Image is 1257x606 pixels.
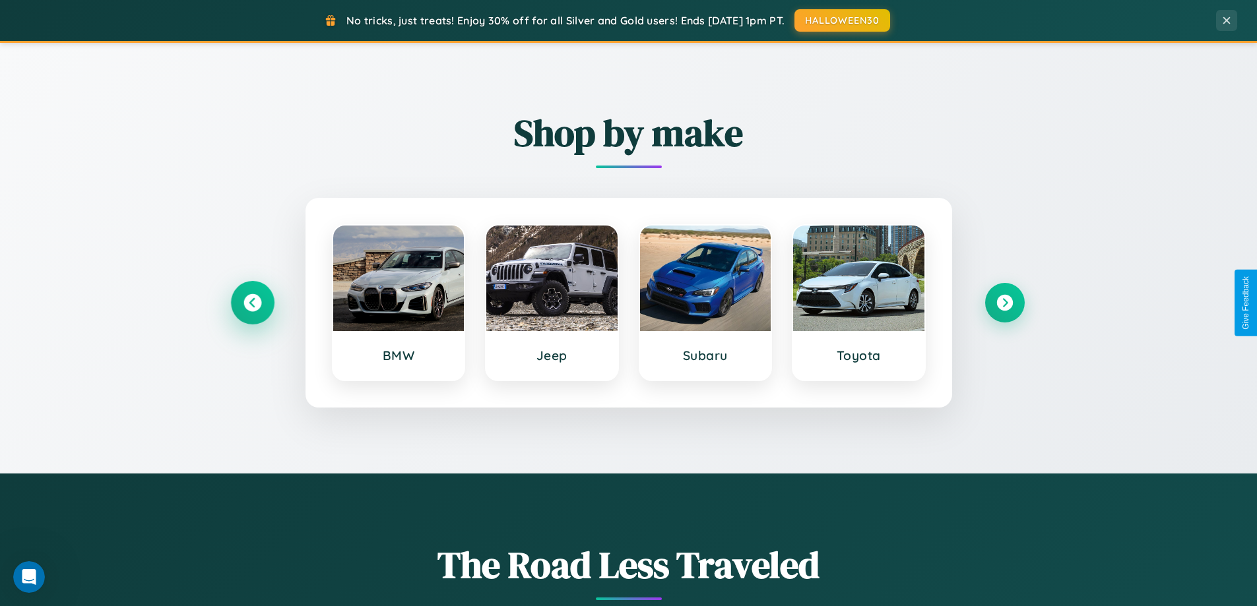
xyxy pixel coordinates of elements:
[346,348,451,363] h3: BMW
[1241,276,1250,330] div: Give Feedback
[806,348,911,363] h3: Toyota
[233,539,1025,590] h1: The Road Less Traveled
[13,561,45,593] iframe: Intercom live chat
[346,14,785,27] span: No tricks, just treats! Enjoy 30% off for all Silver and Gold users! Ends [DATE] 1pm PT.
[653,348,758,363] h3: Subaru
[794,9,890,32] button: HALLOWEEN30
[233,107,1025,158] h2: Shop by make
[500,348,604,363] h3: Jeep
